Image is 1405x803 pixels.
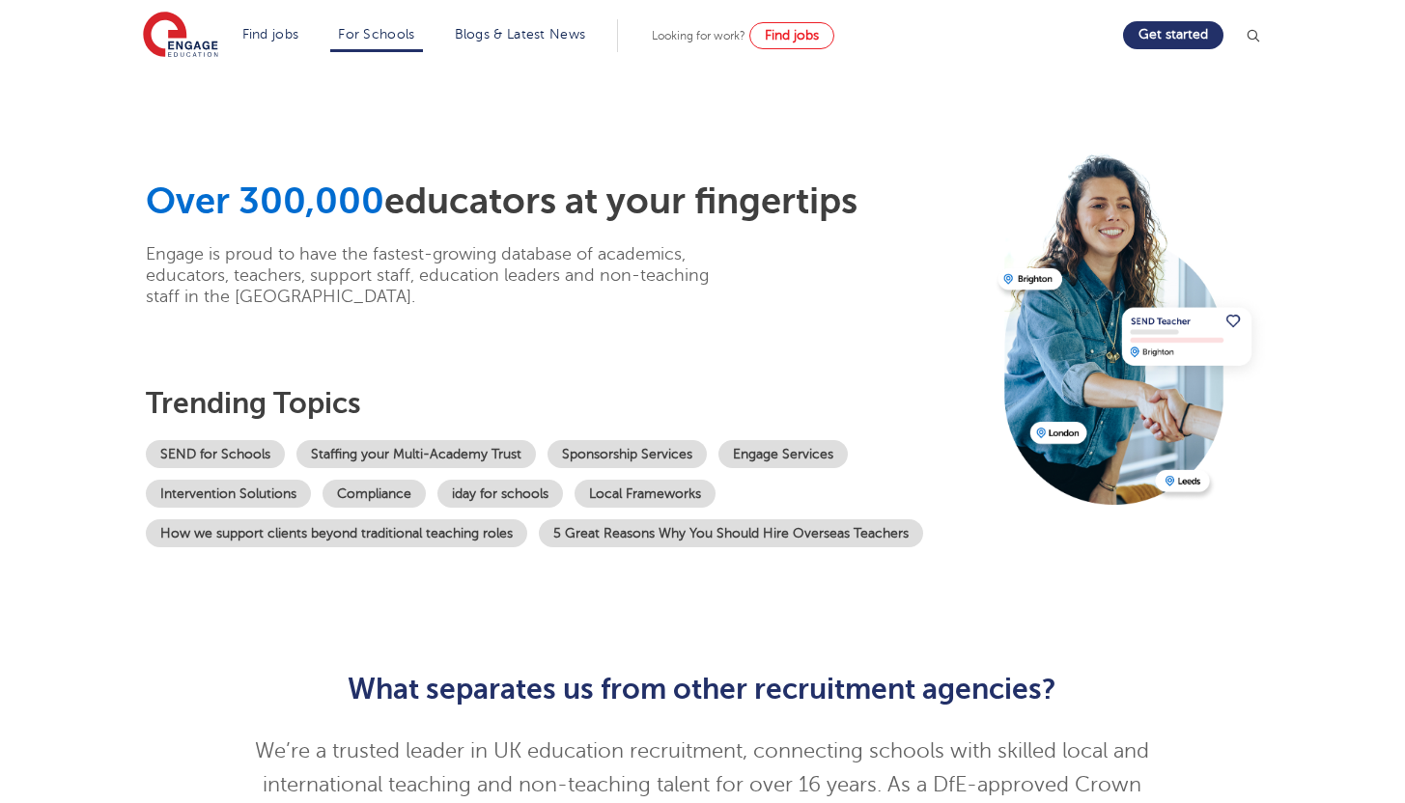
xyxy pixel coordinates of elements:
a: How we support clients beyond traditional teaching roles [146,519,527,547]
a: SEND for Schools [146,440,285,468]
a: Sponsorship Services [548,440,707,468]
h2: What separates us from other recruitment agencies? [229,673,1176,706]
a: Staffing your Multi-Academy Trust [296,440,536,468]
a: Find jobs [242,27,299,42]
a: Engage Services [718,440,848,468]
a: iday for schools [437,480,563,508]
span: Over 300,000 [146,180,384,222]
h1: educators at your fingertips [146,180,984,224]
span: Looking for work? [652,29,745,42]
p: Engage is proud to have the fastest-growing database of academics, educators, teachers, support s... [146,243,740,307]
a: Get started [1123,21,1223,49]
a: Blogs & Latest News [455,27,586,42]
a: Find jobs [749,22,834,49]
a: Local Frameworks [575,480,716,508]
h3: Trending topics [146,386,984,421]
a: 5 Great Reasons Why You Should Hire Overseas Teachers [539,519,923,547]
span: Find jobs [765,28,819,42]
img: Engage Education [143,12,218,60]
a: Intervention Solutions [146,480,311,508]
a: Compliance [323,480,426,508]
a: For Schools [338,27,414,42]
